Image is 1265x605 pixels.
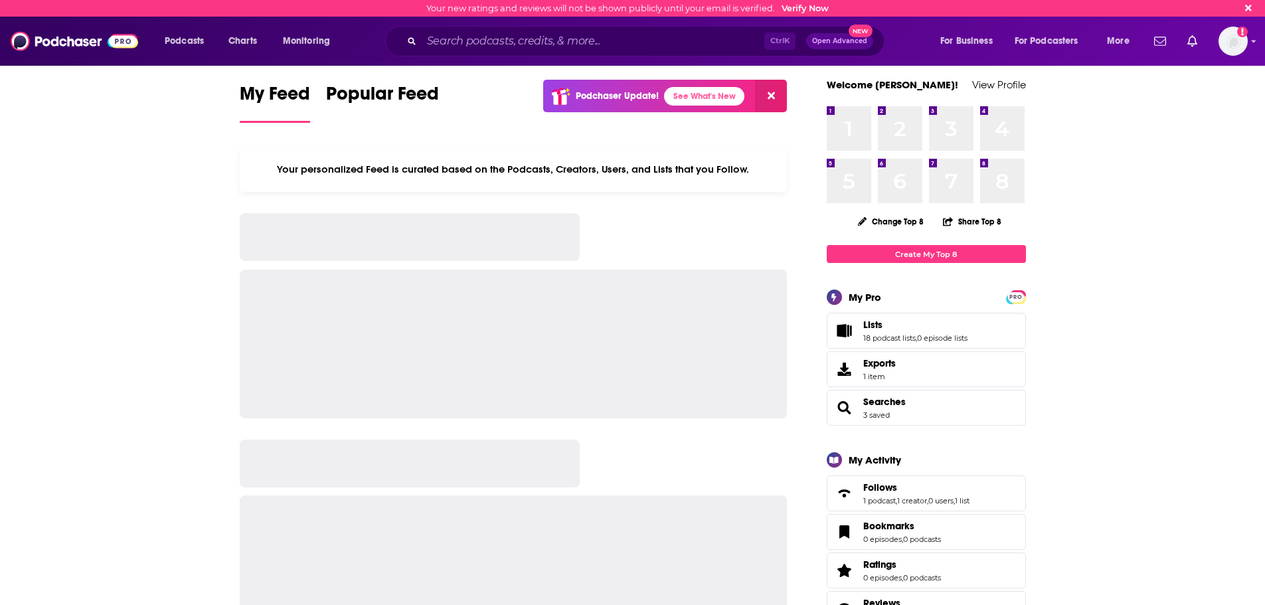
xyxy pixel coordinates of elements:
[831,398,858,417] a: Searches
[903,535,941,544] a: 0 podcasts
[863,481,897,493] span: Follows
[902,573,903,582] span: ,
[863,535,902,544] a: 0 episodes
[928,496,954,505] a: 0 users
[274,31,347,52] button: open menu
[863,319,968,331] a: Lists
[831,321,858,340] a: Lists
[326,82,439,123] a: Popular Feed
[398,26,897,56] div: Search podcasts, credits, & more...
[764,33,796,50] span: Ctrl K
[863,520,914,532] span: Bookmarks
[827,475,1026,511] span: Follows
[831,360,858,379] span: Exports
[1008,292,1024,302] span: PRO
[863,559,896,570] span: Ratings
[927,496,928,505] span: ,
[11,29,138,54] img: Podchaser - Follow, Share and Rate Podcasts
[902,535,903,544] span: ,
[942,209,1002,234] button: Share Top 8
[806,33,873,49] button: Open AdvancedNew
[827,514,1026,550] span: Bookmarks
[954,496,955,505] span: ,
[903,573,941,582] a: 0 podcasts
[827,390,1026,426] span: Searches
[849,25,873,37] span: New
[863,372,896,381] span: 1 item
[831,561,858,580] a: Ratings
[827,553,1026,588] span: Ratings
[422,31,764,52] input: Search podcasts, credits, & more...
[955,496,970,505] a: 1 list
[240,82,310,113] span: My Feed
[1219,27,1248,56] img: User Profile
[972,78,1026,91] a: View Profile
[863,357,896,369] span: Exports
[850,213,932,230] button: Change Top 8
[1008,292,1024,302] a: PRO
[831,484,858,503] a: Follows
[664,87,744,106] a: See What's New
[863,319,883,331] span: Lists
[863,520,941,532] a: Bookmarks
[827,351,1026,387] a: Exports
[228,32,257,50] span: Charts
[426,3,829,13] div: Your new ratings and reviews will not be shown publicly until your email is verified.
[165,32,204,50] span: Podcasts
[849,291,881,303] div: My Pro
[896,496,897,505] span: ,
[863,410,890,420] a: 3 saved
[782,3,829,13] a: Verify Now
[576,90,659,102] p: Podchaser Update!
[863,333,916,343] a: 18 podcast lists
[326,82,439,113] span: Popular Feed
[1015,32,1078,50] span: For Podcasters
[1219,27,1248,56] button: Show profile menu
[1107,32,1130,50] span: More
[863,481,970,493] a: Follows
[1006,31,1098,52] button: open menu
[931,31,1009,52] button: open menu
[831,523,858,541] a: Bookmarks
[827,78,958,91] a: Welcome [PERSON_NAME]!
[1182,30,1203,52] a: Show notifications dropdown
[940,32,993,50] span: For Business
[827,245,1026,263] a: Create My Top 8
[916,333,917,343] span: ,
[849,454,901,466] div: My Activity
[917,333,968,343] a: 0 episode lists
[240,82,310,123] a: My Feed
[1219,27,1248,56] span: Logged in as BretAita
[897,496,927,505] a: 1 creator
[240,147,788,192] div: Your personalized Feed is curated based on the Podcasts, Creators, Users, and Lists that you Follow.
[1237,27,1248,37] svg: Email not verified
[827,313,1026,349] span: Lists
[863,573,902,582] a: 0 episodes
[220,31,265,52] a: Charts
[155,31,221,52] button: open menu
[1098,31,1146,52] button: open menu
[863,559,941,570] a: Ratings
[863,396,906,408] a: Searches
[1149,30,1171,52] a: Show notifications dropdown
[863,496,896,505] a: 1 podcast
[283,32,330,50] span: Monitoring
[812,38,867,44] span: Open Advanced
